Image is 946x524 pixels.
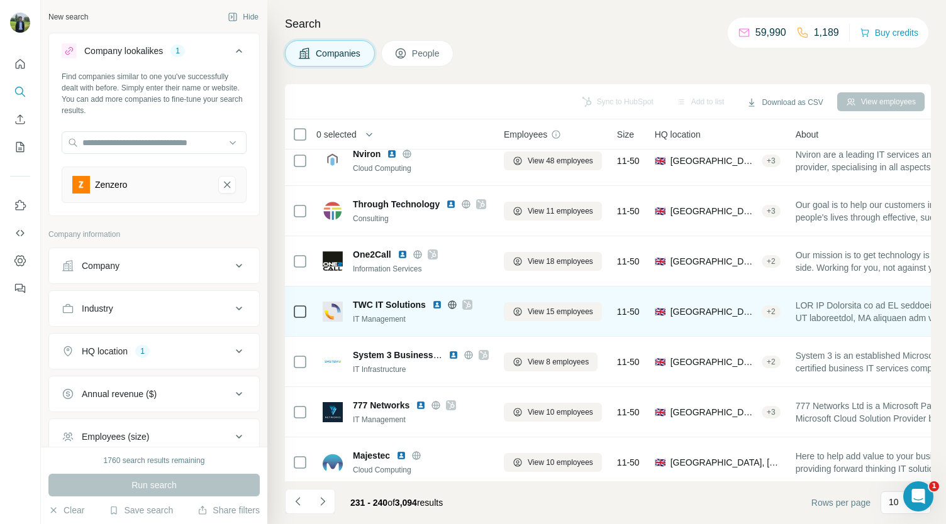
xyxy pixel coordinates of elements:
[353,263,489,275] div: Information Services
[617,305,640,318] span: 11-50
[104,455,205,466] div: 1760 search results remaining
[49,336,259,366] button: HQ location1
[10,13,30,33] img: Avatar
[929,481,939,491] span: 1
[671,406,757,418] span: [GEOGRAPHIC_DATA], [GEOGRAPHIC_DATA], [GEOGRAPHIC_DATA]
[762,407,781,418] div: + 3
[655,356,665,368] span: 🇬🇧
[49,36,259,71] button: Company lookalikes1
[323,452,343,472] img: Logo of Majestec
[323,251,343,271] img: Logo of One2Call
[62,71,247,116] div: Find companies similar to one you've successfully dealt with before. Simply enter their name or w...
[353,399,409,412] span: 777 Networks
[528,256,593,267] span: View 18 employees
[10,277,30,300] button: Feedback
[135,346,150,357] div: 1
[528,407,593,418] span: View 10 employees
[617,255,640,268] span: 11-50
[504,302,602,321] button: View 15 employees
[671,205,757,217] span: [GEOGRAPHIC_DATA], [GEOGRAPHIC_DATA], [GEOGRAPHIC_DATA]
[353,248,391,261] span: One2Call
[504,202,602,221] button: View 11 employees
[671,305,757,318] span: [GEOGRAPHIC_DATA]
[198,504,260,516] button: Share filters
[323,302,343,322] img: Logo of TWC IT Solutions
[504,403,602,422] button: View 10 employees
[353,364,489,375] div: IT Infrastructure
[10,80,30,103] button: Search
[504,128,547,141] span: Employees
[10,108,30,131] button: Enrich CSV
[353,414,489,425] div: IT Management
[398,249,408,259] img: LinkedIn logo
[387,149,397,159] img: LinkedIn logo
[285,15,931,33] h4: Search
[310,489,335,514] button: Navigate to next page
[762,256,781,267] div: + 2
[82,259,120,272] div: Company
[412,47,441,60] span: People
[762,205,781,217] div: + 3
[671,155,757,167] span: [GEOGRAPHIC_DATA], [GEOGRAPHIC_DATA], [GEOGRAPHIC_DATA]
[528,457,593,468] span: View 10 employees
[655,255,665,268] span: 🇬🇧
[860,24,918,41] button: Buy credits
[617,128,634,141] span: Size
[448,350,459,360] img: LinkedIn logo
[903,481,933,511] iframe: Intercom live chat
[671,255,757,268] span: [GEOGRAPHIC_DATA], [GEOGRAPHIC_DATA], [GEOGRAPHIC_DATA]
[528,205,593,217] span: View 11 employees
[218,176,236,194] button: Zenzero-remove-button
[316,47,362,60] span: Companies
[528,306,593,317] span: View 15 employees
[10,222,30,244] button: Use Surfe API
[95,178,127,191] div: Zenzero
[395,498,417,508] span: 3,094
[504,252,602,271] button: View 18 employees
[10,53,30,75] button: Quick start
[396,450,406,461] img: LinkedIn logo
[10,136,30,158] button: My lists
[49,379,259,409] button: Annual revenue ($)
[617,155,640,167] span: 11-50
[49,293,259,324] button: Industry
[353,198,440,210] span: Through Technology
[655,456,665,469] span: 🇬🇧
[738,93,832,112] button: Download as CSV
[528,356,589,368] span: View 8 employees
[504,352,598,371] button: View 8 employees
[170,45,185,57] div: 1
[323,356,343,367] img: Logo of System 3 Business Solutions
[109,504,173,516] button: Save search
[323,402,343,422] img: Logo of 777 Networks
[353,213,489,224] div: Consulting
[617,356,640,368] span: 11-50
[387,498,395,508] span: of
[82,388,157,400] div: Annual revenue ($)
[655,406,665,418] span: 🇬🇧
[416,400,426,410] img: LinkedIn logo
[10,194,30,217] button: Use Surfe on LinkedIn
[762,356,781,368] div: + 2
[82,345,128,358] div: HQ location
[889,496,899,508] p: 10
[353,314,489,325] div: IT Management
[655,155,665,167] span: 🇬🇧
[755,25,786,40] p: 59,990
[762,306,781,317] div: + 2
[219,8,267,26] button: Hide
[323,201,343,221] img: Logo of Through Technology
[84,45,163,57] div: Company lookalikes
[655,205,665,217] span: 🇬🇧
[655,305,665,318] span: 🇬🇧
[811,496,871,509] span: Rows per page
[617,456,640,469] span: 11-50
[82,302,113,315] div: Industry
[316,128,357,141] span: 0 selected
[446,199,456,209] img: LinkedIn logo
[10,249,30,272] button: Dashboard
[671,356,757,368] span: [GEOGRAPHIC_DATA], [GEOGRAPHIC_DATA], [GEOGRAPHIC_DATA]
[504,453,602,472] button: View 10 employees
[350,498,387,508] span: 231 - 240
[814,25,839,40] p: 1,189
